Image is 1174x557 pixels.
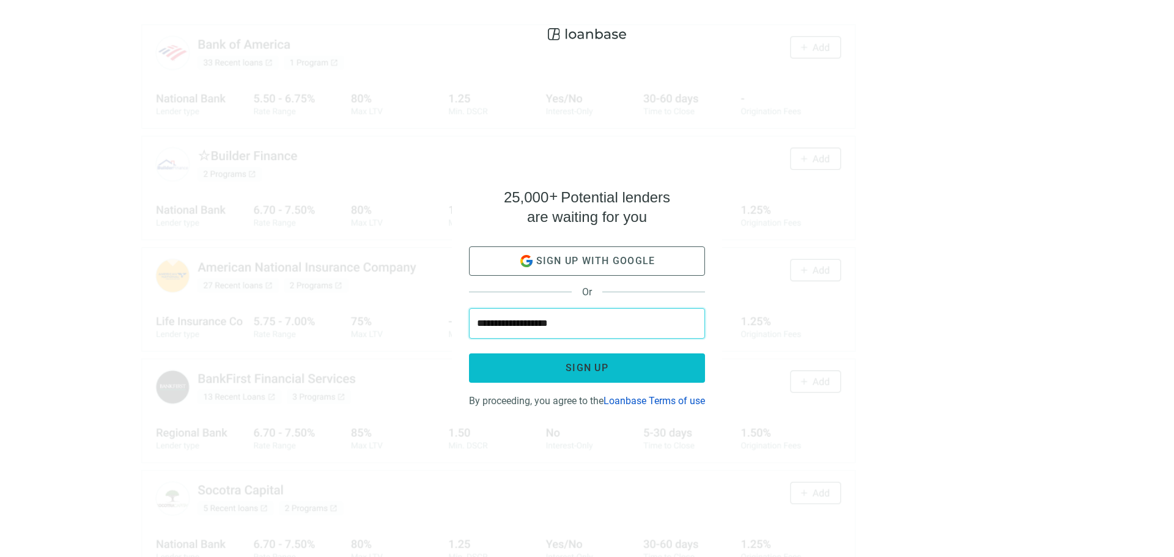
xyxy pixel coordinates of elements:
[536,255,655,267] span: Sign up with google
[566,362,608,374] span: Sign up
[572,286,602,298] span: Or
[469,353,705,383] button: Sign up
[504,189,548,205] span: 25,000
[469,393,705,407] div: By proceeding, you agree to the
[504,188,670,227] h4: Potential lenders are waiting for you
[604,395,705,407] a: Loanbase Terms of use
[469,246,705,276] button: Sign up with google
[549,188,558,204] span: +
